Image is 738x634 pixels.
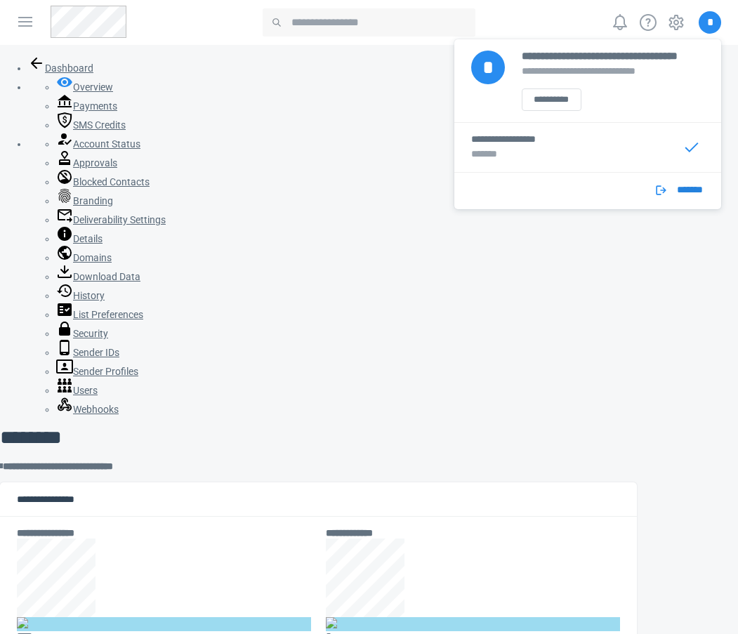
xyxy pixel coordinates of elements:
[73,233,103,244] span: Details
[73,347,119,358] span: Sender IDs
[56,176,150,187] a: Blocked Contacts
[56,347,119,358] a: Sender IDs
[73,119,126,131] span: SMS Credits
[73,252,112,263] span: Domains
[73,328,108,339] span: Security
[56,366,138,377] a: Sender Profiles
[73,195,113,206] span: Branding
[45,62,93,74] span: Dashboard
[326,617,337,628] img: pp-unlimited-act.png
[56,195,113,206] a: Branding
[56,100,117,112] a: Payments
[56,81,113,93] a: Overview
[56,138,140,150] a: Account Status
[73,309,143,320] span: List Preferences
[73,366,138,377] span: Sender Profiles
[73,271,140,282] span: Download Data
[73,404,119,415] span: Webhooks
[56,404,119,415] a: Webhooks
[56,290,105,301] a: History
[56,157,117,169] a: Approvals
[73,385,98,396] span: Users
[73,157,117,169] span: Approvals
[73,81,113,93] span: Overview
[73,214,166,225] span: Deliverability Settings
[56,328,108,339] a: Security
[73,138,140,150] span: Account Status
[56,385,98,396] a: Users
[56,214,166,225] a: Deliverability Settings
[56,271,140,282] a: Download Data
[56,119,126,131] a: SMS Credits
[56,252,112,263] a: Domains
[73,100,117,112] span: Payments
[73,290,105,301] span: History
[28,62,93,74] a: Dashboard
[56,233,103,244] a: Details
[56,309,143,320] a: List Preferences
[17,617,28,628] img: pp-contact-act.png
[73,176,150,187] span: Blocked Contacts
